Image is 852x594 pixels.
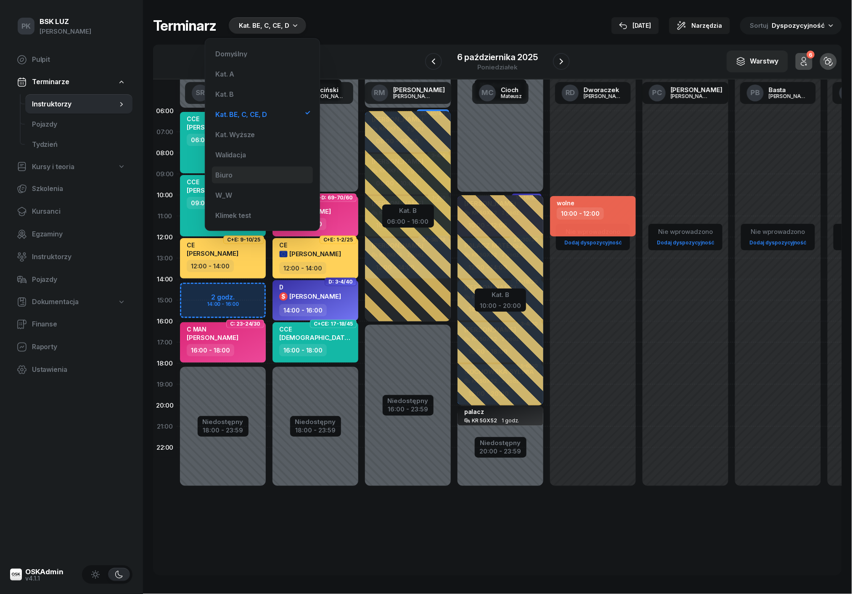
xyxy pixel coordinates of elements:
[153,101,177,122] div: 06:00
[502,418,519,424] span: 1 godz.
[671,93,711,99] div: [PERSON_NAME]
[279,326,353,333] div: CCE
[153,206,177,227] div: 11:00
[215,192,232,199] div: W_W
[32,183,126,194] span: Szkolenia
[153,185,177,206] div: 10:00
[153,143,177,164] div: 08:00
[669,17,730,34] button: Narzędzia
[187,178,238,186] div: CCE
[10,72,132,92] a: Terminarze
[25,94,132,114] a: Instruktorzy
[769,87,809,93] div: Basta
[584,93,624,99] div: [PERSON_NAME]
[740,17,842,34] button: Sortuj Dyspozycyjność
[388,396,429,414] button: Niedostępny16:00 - 23:59
[746,238,810,247] a: Dodaj dyspozycyjność
[472,418,497,423] div: KR 5GX52
[314,197,353,199] span: C+D: 69-70/60
[215,71,234,77] div: Kat. A
[215,111,267,118] div: Kat. BE, C, CE, D
[328,281,353,283] span: D: 3-4/40
[10,569,22,581] img: logo-xs@2x.png
[584,87,624,93] div: Dworaczek
[279,344,327,356] div: 16:00 - 18:00
[25,568,64,575] div: OSKAdmin
[153,374,177,395] div: 19:00
[772,21,825,29] span: Dyspozycyjność
[295,425,336,434] div: 18:00 - 23:59
[387,205,429,225] button: Kat. B06:00 - 16:00
[480,446,521,455] div: 20:00 - 23:59
[10,314,132,334] a: Finanse
[21,23,31,30] span: PK
[654,238,717,247] a: Dodaj dyspozycyjność
[153,122,177,143] div: 07:00
[557,199,574,207] div: wolne
[10,202,132,222] a: Kursanci
[25,135,132,155] a: Tydzień
[239,21,289,31] div: Kat. BE, C, CE, D
[289,292,341,300] span: [PERSON_NAME]
[279,334,403,342] span: [DEMOGRAPHIC_DATA][PERSON_NAME]
[750,20,770,31] span: Sortuj
[374,89,385,96] span: RM
[480,289,521,300] div: Kat. B
[393,93,434,99] div: [PERSON_NAME]
[203,417,243,435] button: Niedostępny18:00 - 23:59
[692,21,722,31] span: Narzędzia
[279,284,341,291] div: D
[215,172,233,178] div: Biuro
[365,82,452,104] a: RM[PERSON_NAME][PERSON_NAME]
[187,260,234,272] div: 12:00 - 14:00
[187,326,238,333] div: C MAN
[32,297,79,308] span: Dokumentacja
[32,229,126,240] span: Egzaminy
[10,247,132,267] a: Instruktorzy
[187,249,238,257] span: [PERSON_NAME]
[153,332,177,353] div: 17:00
[388,398,429,404] div: Niedostępny
[153,18,216,33] h1: Terminarz
[393,87,445,93] div: [PERSON_NAME]
[153,227,177,248] div: 12:00
[230,323,260,325] span: C: 23-24/30
[807,51,815,59] div: 6
[387,216,429,225] div: 06:00 - 16:00
[215,131,255,138] div: Kat. Wyższe
[32,99,117,110] span: Instruktorzy
[472,82,529,104] a: MCCiochMateusz
[10,360,132,380] a: Ustawienia
[153,416,177,437] div: 21:00
[32,139,126,150] span: Tydzień
[557,207,604,220] div: 10:00 - 12:00
[619,21,651,31] div: [DATE]
[746,226,810,237] div: Nie wprowadzono
[187,134,238,146] div: 06:00 - 09:00
[40,26,91,37] div: [PERSON_NAME]
[153,437,177,458] div: 22:00
[185,82,261,104] a: SRRóg[PERSON_NAME]
[203,419,243,425] div: Niedostępny
[32,54,126,65] span: Pulpit
[671,87,722,93] div: [PERSON_NAME]
[501,87,522,93] div: Cioch
[740,82,816,104] a: PBBasta[PERSON_NAME]
[153,290,177,311] div: 15:00
[25,114,132,135] a: Pojazdy
[226,17,306,34] button: Kat. BE, C, CE, D
[215,212,251,219] div: Klimek test
[388,404,429,413] div: 16:00 - 23:59
[32,162,74,172] span: Kursy i teoria
[32,252,126,263] span: Instruktorzy
[25,575,64,581] div: v4.1.1
[32,206,126,217] span: Kursanci
[480,289,521,309] button: Kat. B10:00 - 20:00
[295,417,336,435] button: Niedostępny18:00 - 23:59
[10,224,132,244] a: Egzaminy
[187,241,238,249] div: CE
[32,342,126,353] span: Raporty
[187,334,238,342] span: [PERSON_NAME]
[10,292,132,312] a: Dokumentacja
[642,82,729,104] a: PC[PERSON_NAME][PERSON_NAME]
